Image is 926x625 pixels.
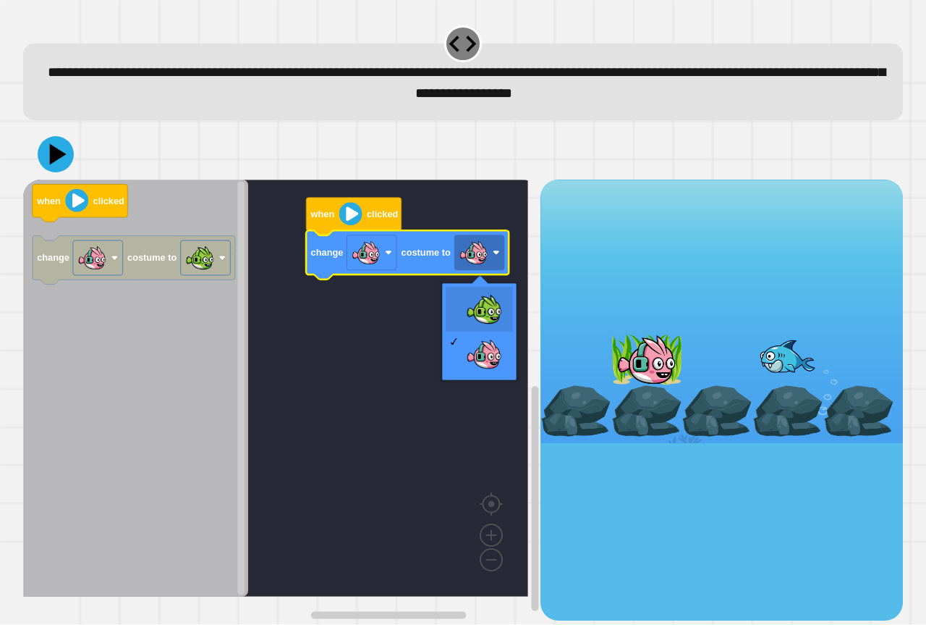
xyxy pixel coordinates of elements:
[466,336,502,372] img: PinkFish
[23,180,540,620] div: Blockly Workspace
[311,248,344,259] text: change
[127,253,177,264] text: costume to
[310,209,335,220] text: when
[402,248,451,259] text: costume to
[37,253,69,264] text: change
[36,196,61,206] text: when
[367,209,398,220] text: clicked
[93,196,124,206] text: clicked
[466,291,502,327] img: GreenFish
